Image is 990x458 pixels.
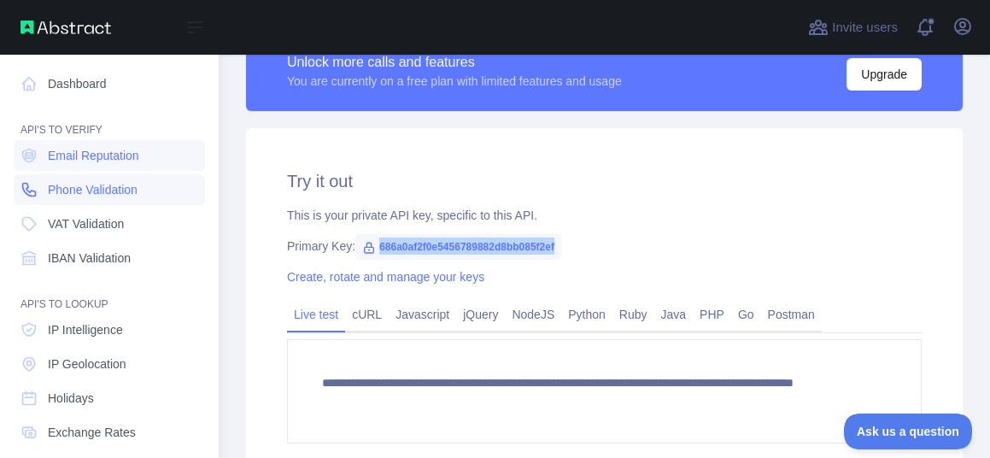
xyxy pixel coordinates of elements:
span: VAT Validation [48,215,124,232]
span: Email Reputation [48,147,139,164]
a: Email Reputation [14,140,205,171]
a: Phone Validation [14,174,205,205]
a: Dashboard [14,68,205,99]
a: IBAN Validation [14,243,205,273]
a: Python [561,301,612,328]
a: Ruby [612,301,654,328]
a: Java [654,301,694,328]
span: IP Intelligence [48,321,123,338]
h2: Try it out [287,169,922,193]
div: API'S TO VERIFY [14,103,205,137]
a: Go [731,301,761,328]
a: PHP [693,301,731,328]
div: API'S TO LOOKUP [14,277,205,311]
button: Upgrade [846,58,922,91]
a: Holidays [14,383,205,414]
span: IBAN Validation [48,250,131,267]
a: jQuery [456,301,505,328]
span: Phone Validation [48,181,138,198]
span: Exchange Rates [48,424,136,441]
a: Exchange Rates [14,417,205,448]
button: Invite users [805,14,901,41]
span: 686a0af2f0e5456789882d8bb085f2ef [355,234,561,260]
span: IP Geolocation [48,355,126,373]
a: Live test [287,301,345,328]
a: cURL [345,301,389,328]
a: Create, rotate and manage your keys [287,270,484,284]
iframe: Toggle Customer Support [844,414,973,449]
a: Postman [761,301,822,328]
span: Holidays [48,390,94,407]
img: Abstract API [21,21,111,34]
div: Primary Key: [287,238,922,255]
a: IP Intelligence [14,314,205,345]
div: Unlock more calls and features [287,52,622,73]
a: VAT Validation [14,208,205,239]
a: Javascript [389,301,456,328]
span: Invite users [832,18,898,38]
a: NodeJS [505,301,561,328]
a: IP Geolocation [14,349,205,379]
div: You are currently on a free plan with limited features and usage [287,73,622,90]
div: This is your private API key, specific to this API. [287,207,922,224]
